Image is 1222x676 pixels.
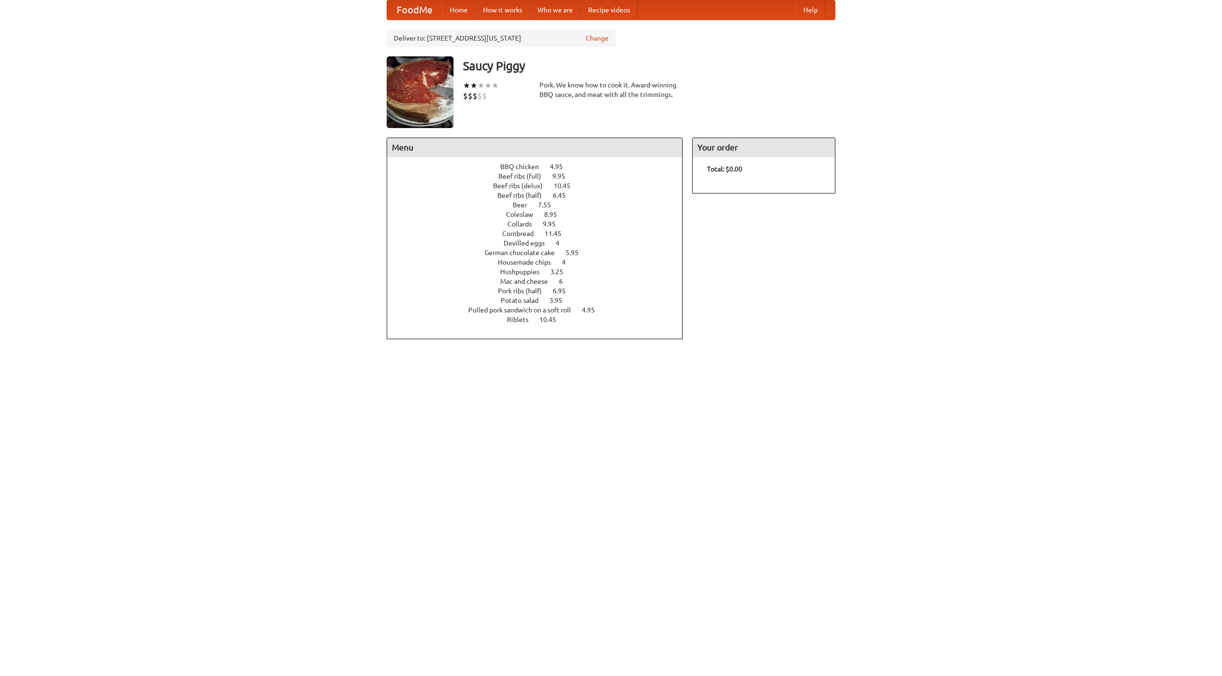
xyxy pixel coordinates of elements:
a: Beef ribs (half) 6.45 [497,192,583,199]
span: 4.95 [582,306,604,314]
a: Change [586,33,609,43]
span: German chocolate cake [485,249,564,257]
span: 4 [556,239,569,247]
span: 7.55 [538,201,560,209]
span: Cornbread [502,230,543,237]
a: Cornbread 11.45 [502,230,579,237]
span: 4 [562,258,575,266]
a: Collards 9.95 [507,220,573,228]
h4: Menu [387,138,682,157]
span: 9.95 [543,220,565,228]
li: $ [473,91,477,101]
a: Recipe videos [580,0,638,20]
b: Total: $0.00 [707,165,742,173]
span: Hushpuppies [500,268,549,276]
a: Who we are [530,0,580,20]
a: Housemade chips 4 [498,258,583,266]
span: Beef ribs (half) [497,192,551,199]
span: Housemade chips [498,258,560,266]
span: Riblets [507,316,538,323]
span: Potato salad [501,297,548,304]
a: Beef ribs (full) 9.95 [498,172,583,180]
a: BBQ chicken 4.95 [500,163,580,171]
li: $ [463,91,468,101]
a: Pulled pork sandwich on a soft roll 4.95 [468,306,612,314]
span: 4.95 [550,163,572,171]
li: ★ [463,80,470,91]
li: $ [468,91,473,101]
img: angular.jpg [387,56,453,128]
li: ★ [485,80,492,91]
div: Deliver to: [STREET_ADDRESS][US_STATE] [387,30,616,47]
li: $ [477,91,482,101]
span: 6.45 [553,192,575,199]
a: Pork ribs (half) 6.95 [498,287,583,295]
span: 10.45 [539,316,566,323]
a: How it works [475,0,530,20]
span: Mac and cheese [500,278,558,285]
span: 11.45 [545,230,571,237]
li: $ [482,91,487,101]
li: ★ [492,80,499,91]
span: 3.95 [549,297,572,304]
div: Pork. We know how to cook it. Award-winning BBQ sauce, and meat with all the trimmings. [539,80,683,99]
span: 3.25 [550,268,573,276]
span: Devilled eggs [504,239,554,247]
span: 6.95 [553,287,575,295]
span: BBQ chicken [500,163,548,171]
span: Beef ribs (delux) [493,182,552,190]
li: ★ [470,80,477,91]
a: Mac and cheese 6 [500,278,580,285]
span: 5.95 [566,249,588,257]
a: Riblets 10.45 [507,316,574,323]
a: FoodMe [387,0,442,20]
span: Beer [513,201,537,209]
h4: Your order [693,138,835,157]
a: Beef ribs (delux) 10.45 [493,182,588,190]
a: Devilled eggs 4 [504,239,577,247]
a: German chocolate cake 5.95 [485,249,596,257]
span: Beef ribs (full) [498,172,551,180]
a: Coleslaw 8.95 [506,211,575,218]
span: 10.45 [554,182,580,190]
span: Coleslaw [506,211,543,218]
span: Pulled pork sandwich on a soft roll [468,306,580,314]
a: Beer 7.55 [513,201,569,209]
a: Hushpuppies 3.25 [500,268,581,276]
span: Pork ribs (half) [498,287,551,295]
a: Potato salad 3.95 [501,297,580,304]
li: ★ [477,80,485,91]
span: 9.95 [552,172,575,180]
span: 8.95 [544,211,567,218]
span: 6 [559,278,572,285]
span: Collards [507,220,541,228]
h3: Saucy Piggy [463,56,835,75]
a: Home [442,0,475,20]
a: Help [796,0,825,20]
